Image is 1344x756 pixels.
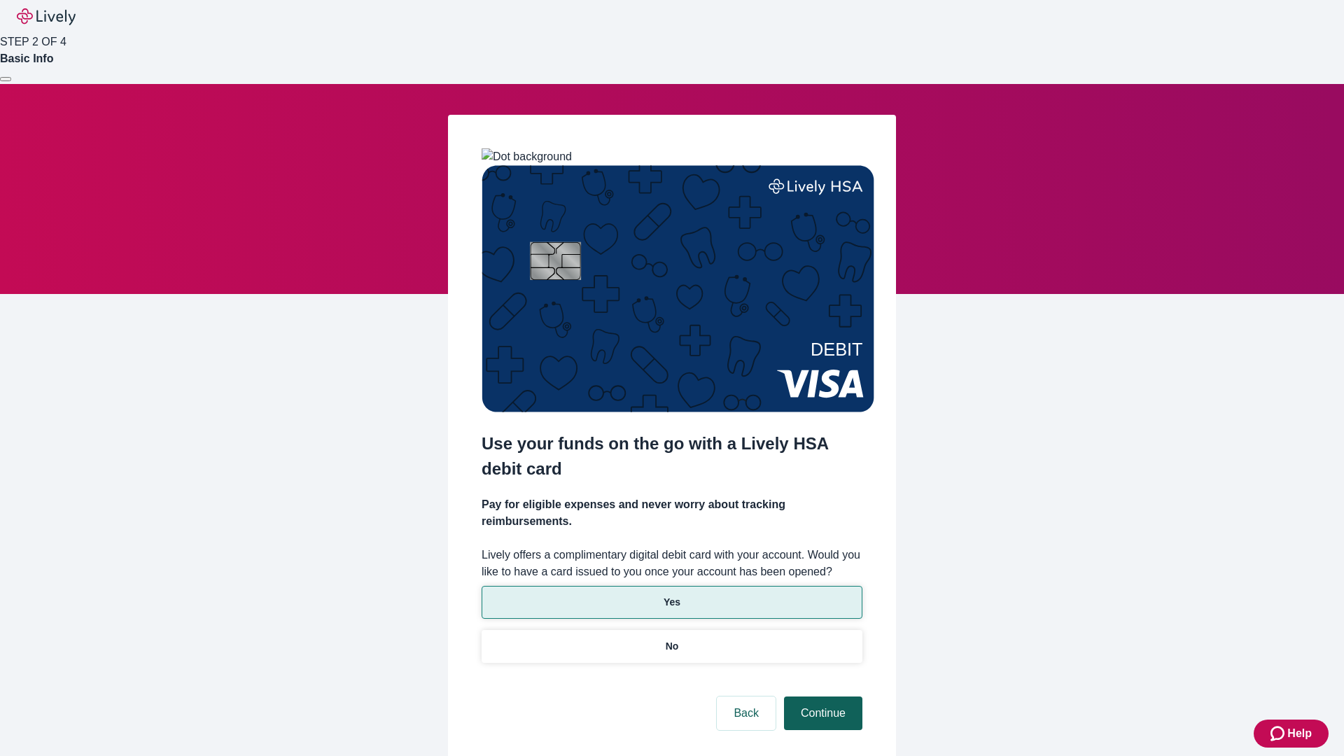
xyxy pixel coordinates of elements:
[482,148,572,165] img: Dot background
[17,8,76,25] img: Lively
[482,165,874,412] img: Debit card
[784,696,862,730] button: Continue
[717,696,776,730] button: Back
[664,595,680,610] p: Yes
[1254,720,1329,748] button: Zendesk support iconHelp
[666,639,679,654] p: No
[482,586,862,619] button: Yes
[482,431,862,482] h2: Use your funds on the go with a Lively HSA debit card
[482,496,862,530] h4: Pay for eligible expenses and never worry about tracking reimbursements.
[482,630,862,663] button: No
[482,547,862,580] label: Lively offers a complimentary digital debit card with your account. Would you like to have a card...
[1287,725,1312,742] span: Help
[1270,725,1287,742] svg: Zendesk support icon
